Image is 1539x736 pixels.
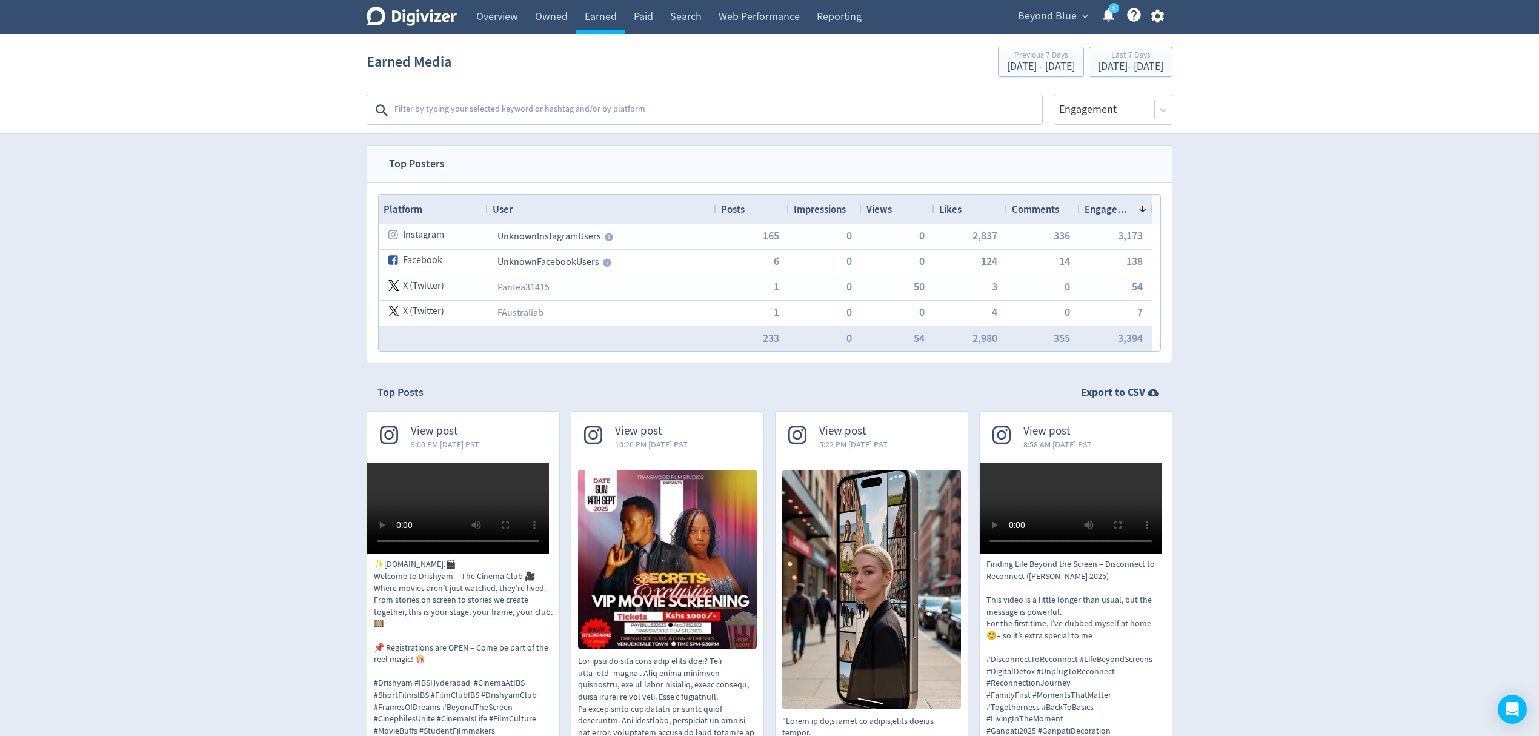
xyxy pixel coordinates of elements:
[367,42,451,81] h1: Earned Media
[763,230,779,241] button: 165
[1080,11,1091,22] span: expand_more
[846,281,852,292] button: 0
[914,333,925,344] button: 54
[846,230,852,241] button: 0
[411,438,479,450] span: 9:00 PM [DATE] PST
[1054,333,1070,344] button: 355
[1018,7,1077,26] span: Beyond Blue
[1023,424,1092,438] span: View post
[1137,307,1143,318] button: 7
[1007,51,1075,61] div: Previous 7 Days
[919,256,925,267] button: 0
[972,333,997,344] button: 2,980
[774,281,779,292] button: 1
[846,333,852,344] button: 0
[403,223,444,247] span: Instagram
[384,202,422,216] span: Platform
[1109,3,1119,13] a: 5
[1118,333,1143,344] button: 3,394
[403,249,442,272] span: Facebook
[1065,307,1070,318] button: 0
[794,202,846,216] span: Impressions
[774,307,779,318] span: 1
[1112,4,1115,13] text: 5
[981,256,997,267] span: 124
[998,47,1084,77] button: Previous 7 Days[DATE] - [DATE]
[1054,230,1070,241] span: 336
[497,256,599,268] span: Unknown Facebook Users
[914,281,925,292] button: 50
[782,470,961,708] img: "Parlo di me,ma solo un soffio,poche parole sparse. C è chi crede di sapere chi sono,ma Non li co...
[846,256,852,267] button: 0
[1085,202,1133,216] span: Engagement
[1098,51,1163,61] div: Last 7 Days
[1132,281,1143,292] button: 54
[1118,230,1143,241] button: 3,173
[919,307,925,318] span: 0
[1089,47,1172,77] button: Last 7 Days[DATE]- [DATE]
[388,306,399,316] svg: twitter
[411,424,479,438] span: View post
[819,438,888,450] span: 5:22 PM [DATE] PST
[992,281,997,292] button: 3
[1065,281,1070,292] button: 0
[1007,61,1075,72] div: [DATE] - [DATE]
[388,229,399,240] svg: instagram
[388,255,399,266] svg: facebook
[388,280,399,291] svg: twitter
[939,202,962,216] span: Likes
[403,299,444,323] span: X (Twitter)
[1498,695,1527,724] div: Open Intercom Messenger
[1023,438,1092,450] span: 8:58 AM [DATE] PST
[615,438,688,450] span: 10:26 PM [DATE] PST
[403,274,444,298] span: X (Twitter)
[1014,7,1091,26] button: Beyond Blue
[377,385,424,400] h2: Top Posts
[1012,202,1059,216] span: Comments
[721,202,745,216] span: Posts
[615,424,688,438] span: View post
[378,146,456,182] span: Top Posters
[497,281,550,293] a: Pantea31415
[919,230,925,241] button: 0
[1081,385,1145,400] strong: Export to CSV
[866,202,892,216] span: Views
[763,333,779,344] button: 233
[992,307,997,318] button: 4
[1098,61,1163,72] div: [DATE] - [DATE]
[1126,256,1143,267] button: 138
[972,230,997,241] button: 2,837
[1059,256,1070,267] button: 14
[578,470,757,649] img: You want to know what grit looks like? It’s this_guy_majid . Life keeps throwing curveballs, but ...
[846,307,852,318] button: 0
[497,230,601,243] span: Unknown Instagram Users
[819,424,888,438] span: View post
[493,202,513,216] span: User
[774,256,779,267] button: 6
